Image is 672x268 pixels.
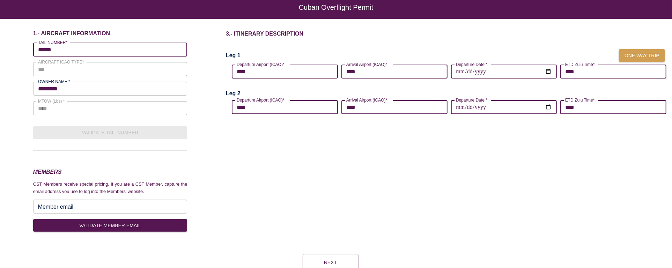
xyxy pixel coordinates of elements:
[565,61,595,67] label: ETD Zulu Time*
[619,49,665,62] button: One way trip
[226,30,672,38] h1: 3.- ITINERARY DESCRIPTION
[33,219,187,232] button: VALIDATE MEMBER EMAIL
[33,167,187,177] h3: MEMBERS
[33,181,187,195] p: CST Members receive special pricing. If you are a CST Member, capture the email address you use t...
[226,90,241,97] h2: Leg 2
[237,61,285,67] label: Departure Airport (ICAO)*
[237,97,285,103] label: Departure Airport (ICAO)*
[346,97,387,103] label: Arrival Airport (ICAO)*
[456,61,487,67] label: Departure Date *
[346,61,387,67] label: Arrival Airport (ICAO)*
[33,30,187,37] h6: 1.- AIRCRAFT INFORMATION
[38,39,67,45] label: TAIL NUMBER*
[565,97,595,103] label: ETD Zulu Time*
[38,59,84,65] label: AIRCRAFT ICAO TYPE*
[38,79,70,84] label: OWNER NAME *
[226,52,241,59] h2: Leg 1
[28,7,644,8] h6: Cuban Overflight Permit
[456,97,487,103] label: Departure Date *
[38,98,65,104] label: MTOW (Lbs) *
